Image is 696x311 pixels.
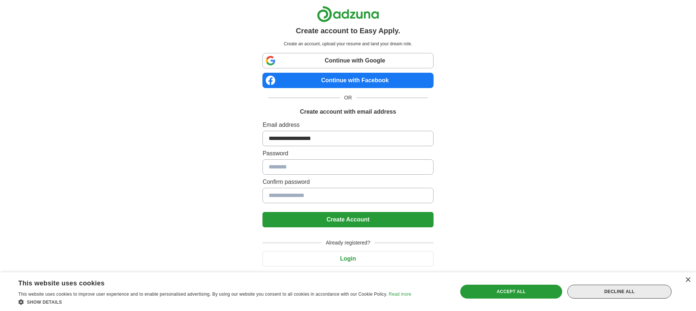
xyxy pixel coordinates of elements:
[262,73,433,88] a: Continue with Facebook
[262,251,433,266] button: Login
[262,178,433,186] label: Confirm password
[340,94,356,102] span: OR
[262,255,433,262] a: Login
[264,41,432,47] p: Create an account, upload your resume and land your dream role.
[685,277,691,283] div: Close
[18,298,411,306] div: Show details
[567,285,672,299] div: Decline all
[300,107,396,116] h1: Create account with email address
[262,53,433,68] a: Continue with Google
[389,292,411,297] a: Read more, opens a new window
[18,277,393,288] div: This website uses cookies
[262,121,433,129] label: Email address
[317,6,379,22] img: Adzuna logo
[262,149,433,158] label: Password
[27,300,62,305] span: Show details
[262,212,433,227] button: Create Account
[321,239,374,247] span: Already registered?
[296,25,400,36] h1: Create account to Easy Apply.
[460,285,562,299] div: Accept all
[18,292,387,297] span: This website uses cookies to improve user experience and to enable personalised advertising. By u...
